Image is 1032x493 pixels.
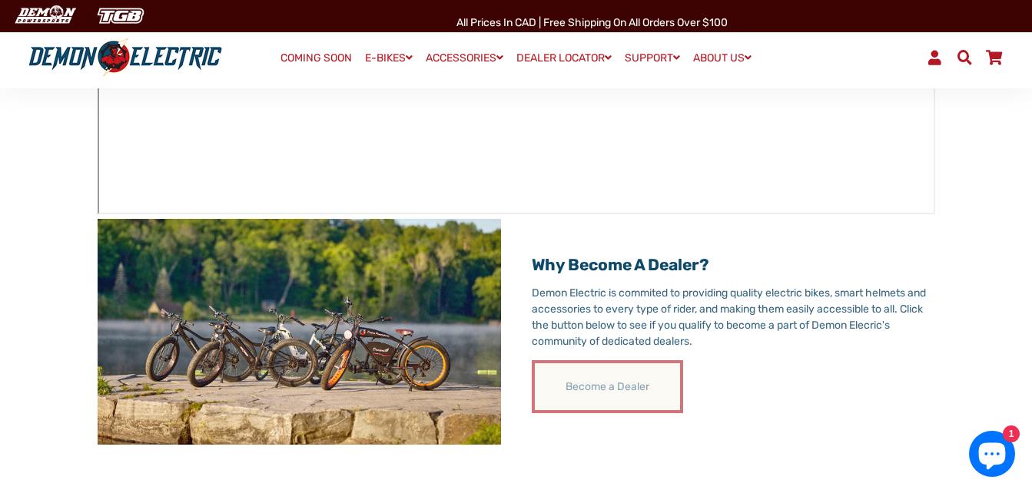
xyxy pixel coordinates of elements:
[89,3,152,28] img: TGB Canada
[456,16,728,29] span: All Prices in CAD | Free shipping on all orders over $100
[532,360,683,413] a: Become a Dealer
[511,47,617,69] a: DEALER LOCATOR
[532,255,935,274] h2: Why become a dealer?
[98,219,501,445] img: CR5_4281.png
[23,38,227,78] img: Demon Electric logo
[964,431,1020,481] inbox-online-store-chat: Shopify online store chat
[619,47,685,69] a: SUPPORT
[688,47,757,69] a: ABOUT US
[8,3,81,28] img: Demon Electric
[420,47,509,69] a: ACCESSORIES
[275,48,357,69] a: COMING SOON
[360,47,418,69] a: E-BIKES
[532,285,935,349] p: Demon Electric is commited to providing quality electric bikes, smart helmets and accessories to ...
